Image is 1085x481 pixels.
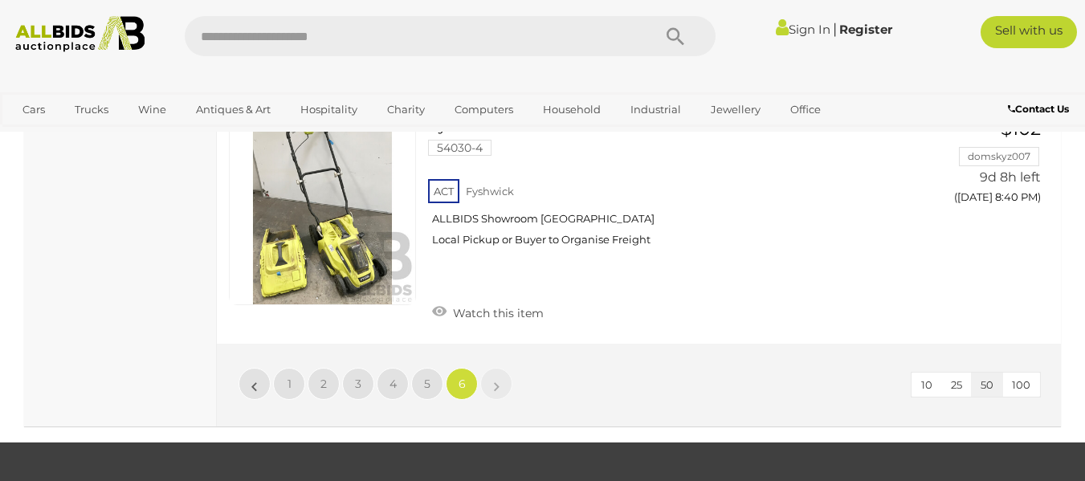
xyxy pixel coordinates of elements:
a: Antiques & Art [186,96,281,123]
span: 1 [288,377,292,391]
a: Sports [12,123,66,149]
a: Sell with us [981,16,1077,48]
a: Charity [377,96,435,123]
a: 1 [273,368,305,400]
a: 3 [342,368,374,400]
button: Search [635,16,716,56]
a: » [480,368,512,400]
span: 100 [1012,378,1030,391]
a: Computers [444,96,524,123]
b: Contact Us [1008,103,1069,115]
a: Household [532,96,611,123]
a: 2 [308,368,340,400]
a: Cars [12,96,55,123]
button: 100 [1002,373,1040,397]
button: 25 [941,373,972,397]
span: 4 [390,377,397,391]
a: Hospitality [290,96,368,123]
span: 25 [951,378,962,391]
a: Jewellery [700,96,771,123]
img: Allbids.com.au [8,16,153,52]
a: Watch this item [428,300,548,324]
a: Contact Us [1008,100,1073,118]
a: « [239,368,271,400]
a: $102 domskyz007 9d 8h left ([DATE] 8:40 PM) [932,119,1045,213]
span: 50 [981,378,993,391]
a: Office [780,96,831,123]
a: [GEOGRAPHIC_DATA] [75,123,210,149]
button: 10 [912,373,942,397]
a: Trucks [64,96,119,123]
a: Ryobi 36V Brushless Lawn Mower 54030-4 ACT Fyshwick ALLBIDS Showroom [GEOGRAPHIC_DATA] Local Pick... [440,119,908,259]
span: 6 [459,377,466,391]
a: 4 [377,368,409,400]
a: 5 [411,368,443,400]
button: 50 [971,373,1003,397]
a: 6 [446,368,478,400]
span: Watch this item [449,306,544,320]
span: 10 [921,378,932,391]
a: Register [839,22,892,37]
span: 3 [355,377,361,391]
a: Wine [128,96,177,123]
a: Sign In [776,22,830,37]
span: 5 [424,377,430,391]
a: Industrial [620,96,691,123]
span: | [833,20,837,38]
span: 2 [320,377,327,391]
